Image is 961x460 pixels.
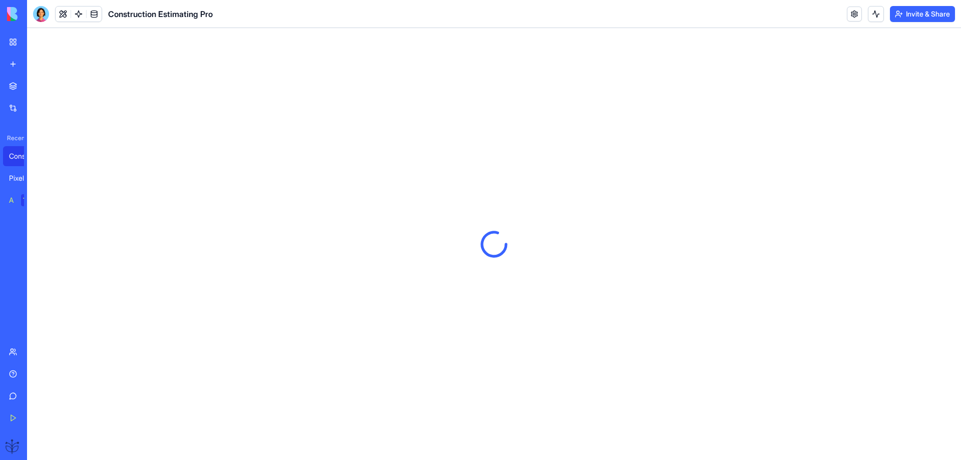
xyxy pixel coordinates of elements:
img: logo [7,7,69,21]
a: AI Logo GeneratorTRY [3,190,43,210]
span: Recent [3,134,24,142]
a: Construction Estimating Pro [3,146,43,166]
div: PixelCraft Studio [9,173,37,183]
div: TRY [21,194,37,206]
span: Construction Estimating Pro [108,8,213,20]
div: AI Logo Generator [9,195,14,205]
div: Construction Estimating Pro [9,151,37,161]
a: PixelCraft Studio [3,168,43,188]
img: ACg8ocJXc4biGNmL-6_84M9niqKohncbsBQNEji79DO8k46BE60Re2nP=s96-c [5,438,21,454]
button: Invite & Share [890,6,955,22]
